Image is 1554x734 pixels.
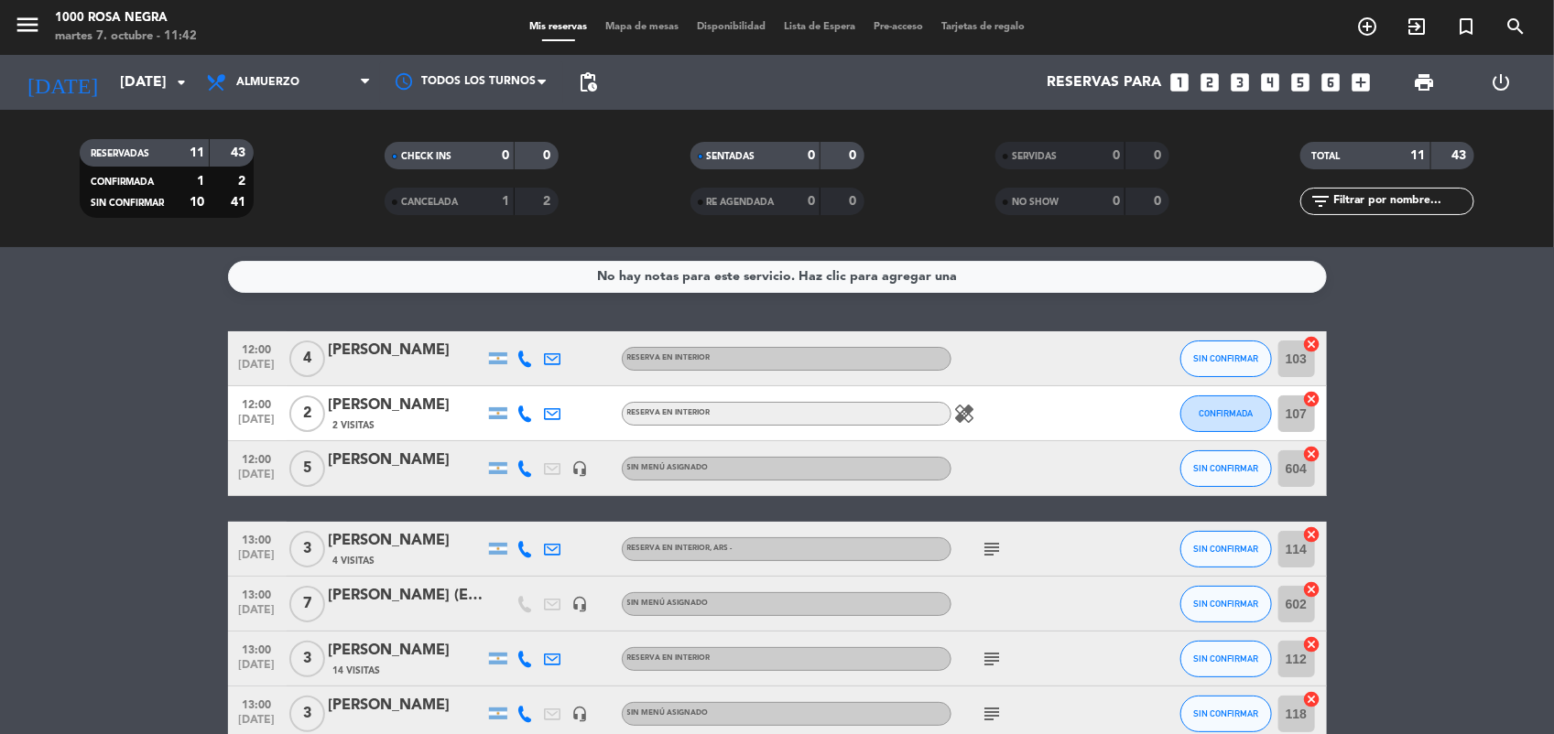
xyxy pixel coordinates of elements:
[289,395,325,432] span: 2
[234,469,280,490] span: [DATE]
[1193,544,1258,554] span: SIN CONFIRMAR
[14,11,41,45] button: menu
[707,152,755,161] span: SENTADAS
[1180,450,1272,487] button: SIN CONFIRMAR
[1180,696,1272,732] button: SIN CONFIRMAR
[544,149,555,162] strong: 0
[1349,70,1373,94] i: add_box
[1193,599,1258,609] span: SIN CONFIRMAR
[1198,70,1222,94] i: looks_two
[1193,463,1258,473] span: SIN CONFIRMAR
[329,339,484,362] div: [PERSON_NAME]
[231,196,249,209] strong: 41
[627,464,709,471] span: Sin menú asignado
[234,583,280,604] span: 13:00
[1463,55,1540,110] div: LOG OUT
[329,584,484,608] div: [PERSON_NAME] (EXA)
[1180,531,1272,567] button: SIN CONFIRMAR
[982,538,1004,560] i: subject
[627,409,711,416] span: RESERVA EN INTERIOR
[1303,335,1321,353] i: cancel
[1288,70,1312,94] i: looks_5
[688,22,775,32] span: Disponibilidad
[864,22,932,32] span: Pre-acceso
[170,71,192,93] i: arrow_drop_down
[1180,641,1272,677] button: SIN CONFIRMAR
[982,703,1004,725] i: subject
[1309,190,1331,212] i: filter_list
[91,199,164,208] span: SIN CONFIRMAR
[333,418,375,433] span: 2 Visitas
[502,195,509,208] strong: 1
[1356,16,1378,38] i: add_circle_outline
[1180,340,1272,377] button: SIN CONFIRMAR
[932,22,1034,32] span: Tarjetas de regalo
[190,146,204,159] strong: 11
[1455,16,1477,38] i: turned_in_not
[1180,586,1272,622] button: SIN CONFIRMAR
[1193,708,1258,718] span: SIN CONFIRMAR
[502,149,509,162] strong: 0
[234,359,280,380] span: [DATE]
[231,146,249,159] strong: 43
[1193,353,1258,363] span: SIN CONFIRMAR
[627,709,709,717] span: Sin menú asignado
[572,460,589,477] i: headset_mic
[333,664,381,678] span: 14 Visitas
[234,549,280,570] span: [DATE]
[1303,635,1321,653] i: cancel
[627,654,711,662] span: RESERVA EN INTERIOR
[954,403,976,425] i: healing
[849,149,860,162] strong: 0
[596,22,688,32] span: Mapa de mesas
[236,76,299,89] span: Almuerzo
[1228,70,1252,94] i: looks_3
[627,599,709,607] span: Sin menú asignado
[1199,408,1253,418] span: CONFIRMADA
[520,22,596,32] span: Mis reservas
[1491,71,1513,93] i: power_settings_new
[1413,71,1435,93] span: print
[234,659,280,680] span: [DATE]
[808,149,815,162] strong: 0
[1047,74,1161,92] span: Reservas para
[234,693,280,714] span: 13:00
[544,195,555,208] strong: 2
[597,266,957,287] div: No hay notas para este servicio. Haz clic para agregar una
[775,22,864,32] span: Lista de Espera
[401,152,451,161] span: CHECK INS
[627,354,711,362] span: RESERVA EN INTERIOR
[329,529,484,553] div: [PERSON_NAME]
[1406,16,1428,38] i: exit_to_app
[234,528,280,549] span: 13:00
[1303,580,1321,599] i: cancel
[401,198,458,207] span: CANCELADA
[1193,653,1258,664] span: SIN CONFIRMAR
[808,195,815,208] strong: 0
[1331,191,1473,211] input: Filtrar por nombre...
[1012,198,1059,207] span: NO SHOW
[329,448,484,472] div: [PERSON_NAME]
[1452,149,1471,162] strong: 43
[1303,525,1321,544] i: cancel
[234,448,280,469] span: 12:00
[1319,70,1342,94] i: looks_6
[190,196,204,209] strong: 10
[234,338,280,359] span: 12:00
[14,11,41,38] i: menu
[1113,149,1120,162] strong: 0
[289,696,325,732] span: 3
[627,545,733,552] span: RESERVA EN INTERIOR
[238,175,249,188] strong: 2
[14,62,111,103] i: [DATE]
[329,694,484,718] div: [PERSON_NAME]
[1113,195,1120,208] strong: 0
[197,175,204,188] strong: 1
[55,9,197,27] div: 1000 Rosa Negra
[1180,395,1272,432] button: CONFIRMADA
[55,27,197,46] div: martes 7. octubre - 11:42
[329,639,484,663] div: [PERSON_NAME]
[333,554,375,568] span: 4 Visitas
[91,149,149,158] span: RESERVADAS
[572,706,589,722] i: headset_mic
